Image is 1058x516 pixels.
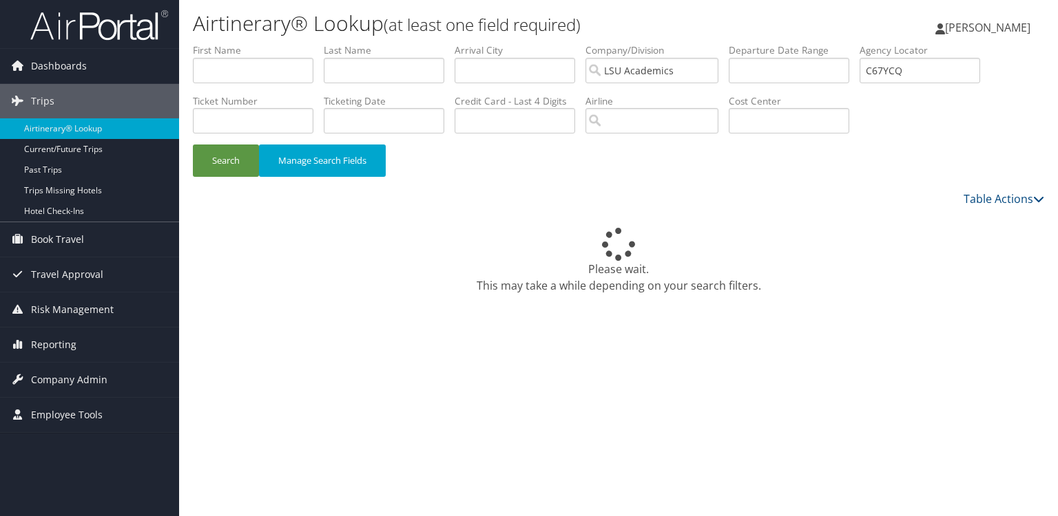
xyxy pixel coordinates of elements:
[585,43,729,57] label: Company/Division
[729,94,860,108] label: Cost Center
[384,13,581,36] small: (at least one field required)
[585,94,729,108] label: Airline
[324,94,455,108] label: Ticketing Date
[324,43,455,57] label: Last Name
[193,9,760,38] h1: Airtinerary® Lookup
[964,191,1044,206] a: Table Actions
[193,43,324,57] label: First Name
[193,228,1044,294] div: Please wait. This may take a while depending on your search filters.
[935,7,1044,48] a: [PERSON_NAME]
[259,144,386,177] button: Manage Search Fields
[31,292,114,327] span: Risk Management
[31,398,103,432] span: Employee Tools
[31,84,54,118] span: Trips
[455,94,585,108] label: Credit Card - Last 4 Digits
[945,20,1030,35] span: [PERSON_NAME]
[193,144,259,177] button: Search
[31,257,103,292] span: Travel Approval
[860,43,990,57] label: Agency Locator
[455,43,585,57] label: Arrival City
[193,94,324,108] label: Ticket Number
[729,43,860,57] label: Departure Date Range
[31,327,76,362] span: Reporting
[30,9,168,41] img: airportal-logo.png
[31,222,84,257] span: Book Travel
[31,49,87,83] span: Dashboards
[31,363,107,397] span: Company Admin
